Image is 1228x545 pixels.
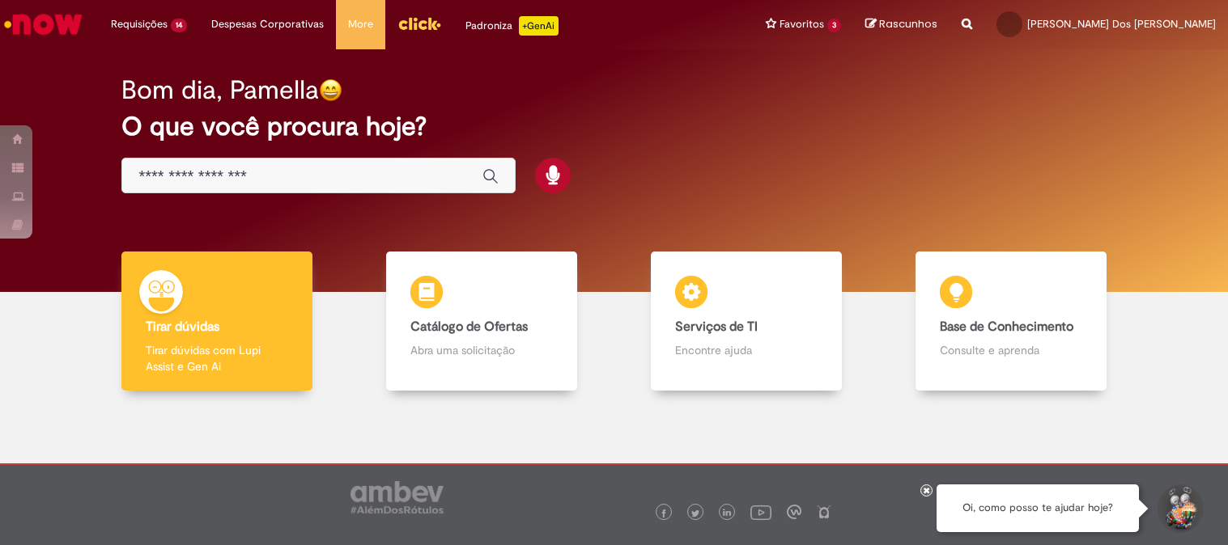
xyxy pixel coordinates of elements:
[319,78,342,102] img: happy-face.png
[660,509,668,518] img: logo_footer_facebook.png
[675,342,818,358] p: Encontre ajuda
[397,11,441,36] img: click_logo_yellow_360x200.png
[85,251,350,391] a: Tirar dúvidas Tirar dúvidas com Lupi Assist e Gen Ai
[750,501,771,522] img: logo_footer_youtube.png
[121,76,319,104] h2: Bom dia, Pamella
[878,251,1143,391] a: Base de Conhecimento Consulte e aprenda
[827,19,841,32] span: 3
[780,16,824,32] span: Favoritos
[410,342,553,358] p: Abra uma solicitação
[2,8,85,40] img: ServiceNow
[787,505,801,519] img: logo_footer_workplace.png
[817,505,831,519] img: logo_footer_naosei.png
[675,319,758,335] b: Serviços de TI
[351,481,444,513] img: logo_footer_ambev_rotulo_gray.png
[865,17,937,32] a: Rascunhos
[937,484,1139,532] div: Oi, como posso te ajudar hoje?
[691,509,699,518] img: logo_footer_twitter.png
[940,342,1082,358] p: Consulte e aprenda
[146,319,219,335] b: Tirar dúvidas
[146,342,288,374] p: Tirar dúvidas com Lupi Assist e Gen Ai
[111,16,168,32] span: Requisições
[879,16,937,32] span: Rascunhos
[121,112,1106,141] h2: O que você procura hoje?
[410,319,528,335] b: Catálogo de Ofertas
[1155,484,1204,533] button: Iniciar Conversa de Suporte
[350,251,614,391] a: Catálogo de Ofertas Abra uma solicitação
[940,319,1073,335] b: Base de Conhecimento
[519,16,559,36] p: +GenAi
[1027,17,1216,31] span: [PERSON_NAME] Dos [PERSON_NAME]
[465,16,559,36] div: Padroniza
[723,509,731,518] img: logo_footer_linkedin.png
[348,16,373,32] span: More
[614,251,879,391] a: Serviços de TI Encontre ajuda
[211,16,324,32] span: Despesas Corporativas
[171,19,187,32] span: 14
